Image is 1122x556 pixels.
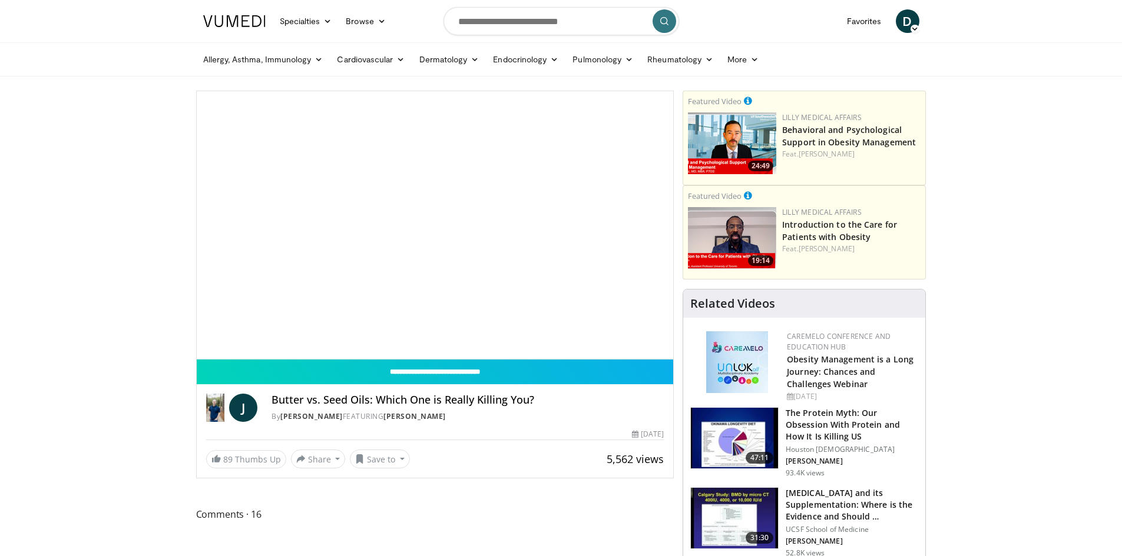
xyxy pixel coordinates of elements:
img: 4bb25b40-905e-443e-8e37-83f056f6e86e.150x105_q85_crop-smart_upscale.jpg [691,488,778,549]
a: Pulmonology [565,48,640,71]
a: Allergy, Asthma, Immunology [196,48,330,71]
a: More [720,48,766,71]
div: [DATE] [632,429,664,440]
a: Cardiovascular [330,48,412,71]
small: Featured Video [688,96,742,106]
span: 19:14 [748,255,773,266]
a: 47:11 The Protein Myth: Our Obsession With Protein and How It Is Killing US Houston [DEMOGRAPHIC_... [690,407,918,478]
small: Featured Video [688,191,742,201]
p: Houston [DEMOGRAPHIC_DATA] [786,445,918,454]
a: Endocrinology [486,48,565,71]
button: Share [291,450,346,468]
img: b7b8b05e-5021-418b-a89a-60a270e7cf82.150x105_q85_crop-smart_upscale.jpg [691,408,778,469]
span: 89 [223,454,233,465]
p: 93.4K views [786,468,825,478]
a: Lilly Medical Affairs [782,207,862,217]
a: Favorites [840,9,889,33]
a: [PERSON_NAME] [383,411,446,421]
a: Dermatology [412,48,486,71]
a: Rheumatology [640,48,720,71]
h3: [MEDICAL_DATA] and its Supplementation: Where is the Evidence and Should … [786,487,918,522]
p: UCSF School of Medicine [786,525,918,534]
a: Introduction to the Care for Patients with Obesity [782,219,897,242]
div: Feat. [782,244,921,254]
a: J [229,394,257,422]
p: [PERSON_NAME] [786,457,918,466]
a: Browse [339,9,393,33]
span: 47:11 [746,452,774,464]
div: By FEATURING [272,411,664,422]
a: 24:49 [688,112,776,174]
a: [PERSON_NAME] [799,149,855,159]
a: CaReMeLO Conference and Education Hub [787,331,891,352]
input: Search topics, interventions [443,7,679,35]
p: [PERSON_NAME] [786,537,918,546]
a: 19:14 [688,207,776,269]
h3: The Protein Myth: Our Obsession With Protein and How It Is Killing US [786,407,918,442]
span: Comments 16 [196,507,674,522]
span: 24:49 [748,161,773,171]
div: [DATE] [787,391,916,402]
a: [PERSON_NAME] [799,244,855,254]
a: D [896,9,919,33]
img: VuMedi Logo [203,15,266,27]
a: 89 Thumbs Up [206,450,286,468]
img: acc2e291-ced4-4dd5-b17b-d06994da28f3.png.150x105_q85_crop-smart_upscale.png [688,207,776,269]
img: 45df64a9-a6de-482c-8a90-ada250f7980c.png.150x105_q85_autocrop_double_scale_upscale_version-0.2.jpg [706,331,768,393]
h4: Butter vs. Seed Oils: Which One is Really Killing You? [272,394,664,407]
a: Behavioral and Psychological Support in Obesity Management [782,124,916,148]
a: Specialties [273,9,339,33]
button: Save to [350,450,410,468]
span: 5,562 views [607,452,664,466]
video-js: Video Player [197,91,674,359]
a: [PERSON_NAME] [280,411,343,421]
span: 31:30 [746,532,774,544]
div: Feat. [782,149,921,159]
a: Lilly Medical Affairs [782,112,862,122]
a: Obesity Management is a Long Journey: Chances and Challenges Webinar [787,354,914,389]
img: Dr. Jordan Rennicke [206,394,225,422]
img: ba3304f6-7838-4e41-9c0f-2e31ebde6754.png.150x105_q85_crop-smart_upscale.png [688,112,776,174]
h4: Related Videos [690,297,775,311]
